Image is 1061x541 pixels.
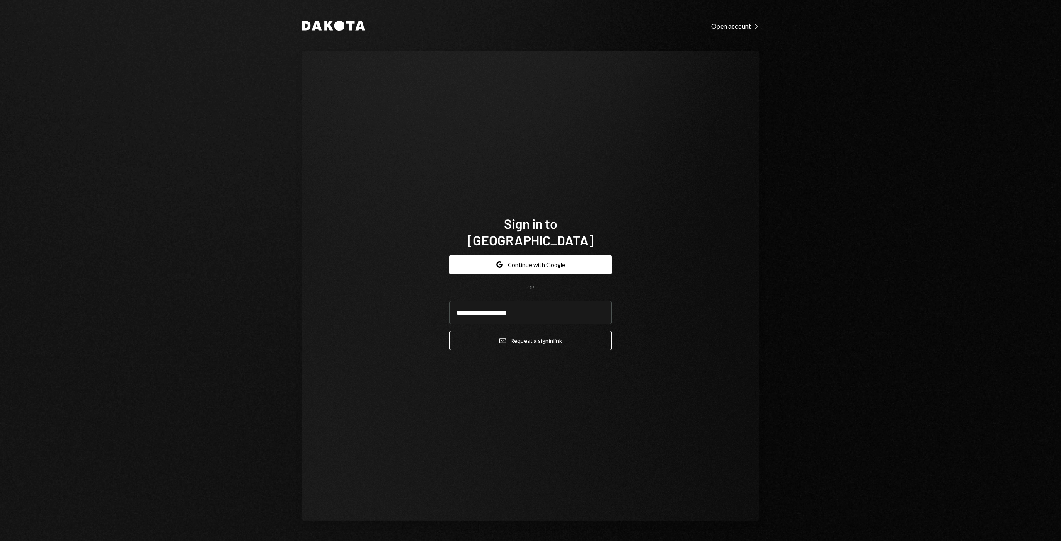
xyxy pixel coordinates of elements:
[449,215,612,248] h1: Sign in to [GEOGRAPHIC_DATA]
[711,22,759,30] div: Open account
[449,331,612,350] button: Request a signinlink
[527,284,534,291] div: OR
[449,255,612,274] button: Continue with Google
[711,21,759,30] a: Open account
